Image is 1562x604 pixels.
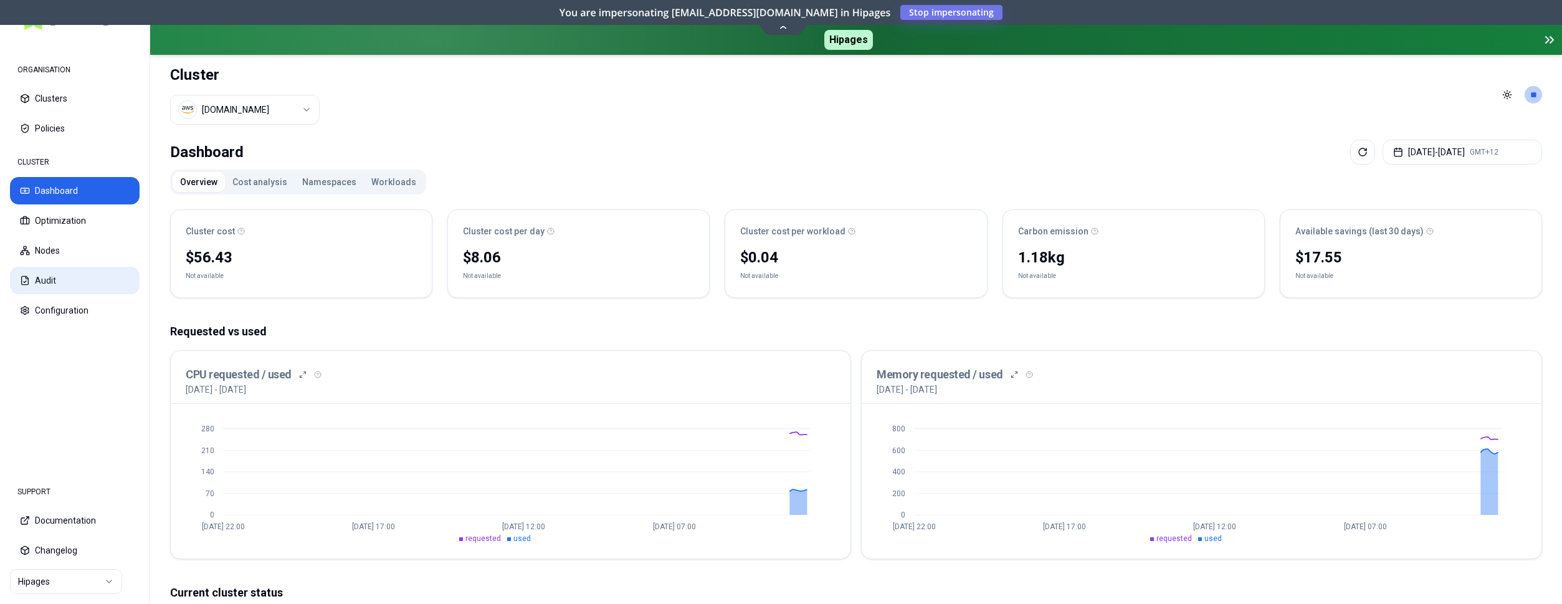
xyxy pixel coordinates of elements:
[877,366,1003,383] h3: Memory requested / used
[10,267,140,294] button: Audit
[892,467,905,476] tspan: 400
[824,30,873,50] span: Hipages
[1156,534,1192,543] span: requested
[463,247,694,267] div: $8.06
[10,537,140,564] button: Changelog
[206,489,214,498] tspan: 70
[1470,147,1498,157] span: GMT+12
[513,534,531,543] span: used
[10,177,140,204] button: Dashboard
[10,85,140,112] button: Clusters
[10,207,140,234] button: Optimization
[210,511,214,519] tspan: 0
[10,115,140,142] button: Policies
[465,534,501,543] span: requested
[10,57,140,82] div: ORGANISATION
[1018,270,1056,282] div: Not available
[892,446,905,455] tspan: 600
[170,95,320,125] button: Select a value
[295,172,364,192] button: Namespaces
[893,522,936,531] tspan: [DATE] 22:00
[201,467,214,476] tspan: 140
[740,247,971,267] div: $0.04
[740,270,778,282] div: Not available
[201,446,214,455] tspan: 210
[877,383,937,396] p: [DATE] - [DATE]
[186,247,417,267] div: $56.43
[10,297,140,324] button: Configuration
[740,225,971,237] div: Cluster cost per workload
[1295,247,1526,267] div: $17.55
[170,323,1542,340] p: Requested vs used
[892,489,905,498] tspan: 200
[10,150,140,175] div: CLUSTER
[1018,225,1249,237] div: Carbon emission
[170,140,244,165] div: Dashboard
[181,103,194,116] img: aws
[1204,534,1222,543] span: used
[1043,522,1086,531] tspan: [DATE] 17:00
[186,270,224,282] div: Not available
[1344,522,1387,531] tspan: [DATE] 07:00
[202,522,245,531] tspan: [DATE] 22:00
[186,366,292,383] h3: CPU requested / used
[202,103,269,116] div: luke.kubernetes.hipagesgroup.com.au
[502,522,545,531] tspan: [DATE] 12:00
[1295,225,1526,237] div: Available savings (last 30 days)
[225,172,295,192] button: Cost analysis
[352,522,395,531] tspan: [DATE] 17:00
[186,225,417,237] div: Cluster cost
[186,383,246,396] p: [DATE] - [DATE]
[10,479,140,504] div: SUPPORT
[173,172,225,192] button: Overview
[901,511,905,519] tspan: 0
[170,65,320,85] h1: Cluster
[1295,270,1333,282] div: Not available
[653,522,696,531] tspan: [DATE] 07:00
[170,584,1542,602] p: Current cluster status
[1383,140,1542,165] button: [DATE]-[DATE]GMT+12
[463,270,501,282] div: Not available
[10,237,140,264] button: Nodes
[892,424,905,433] tspan: 800
[1193,522,1236,531] tspan: [DATE] 12:00
[364,172,424,192] button: Workloads
[201,424,214,433] tspan: 280
[10,507,140,534] button: Documentation
[463,225,694,237] div: Cluster cost per day
[1018,247,1249,267] div: 1.18 kg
